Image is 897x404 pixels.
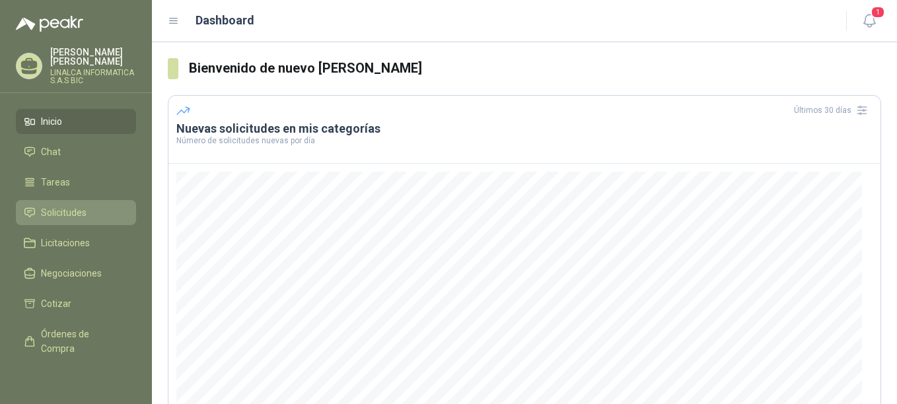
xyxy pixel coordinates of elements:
a: Licitaciones [16,230,136,255]
span: Inicio [41,114,62,129]
a: Cotizar [16,291,136,316]
p: [PERSON_NAME] [PERSON_NAME] [50,48,136,66]
span: Licitaciones [41,236,90,250]
p: LINALCA INFORMATICA S.A.S BIC [50,69,136,84]
span: Negociaciones [41,266,102,281]
h3: Nuevas solicitudes en mis categorías [176,121,873,137]
span: Órdenes de Compra [41,327,124,356]
a: Solicitudes [16,200,136,225]
button: 1 [857,9,881,33]
div: Últimos 30 días [794,100,873,121]
h3: Bienvenido de nuevo [PERSON_NAME] [189,58,881,79]
a: Negociaciones [16,261,136,286]
span: Chat [41,145,61,159]
a: Remisiones [16,366,136,391]
a: Inicio [16,109,136,134]
span: Remisiones [41,372,90,386]
span: 1 [871,6,885,18]
span: Cotizar [41,296,71,311]
h1: Dashboard [196,11,254,30]
span: Tareas [41,175,70,189]
a: Chat [16,139,136,164]
img: Logo peakr [16,16,83,32]
a: Órdenes de Compra [16,321,136,361]
span: Solicitudes [41,205,87,220]
a: Tareas [16,170,136,195]
p: Número de solicitudes nuevas por día [176,137,873,145]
